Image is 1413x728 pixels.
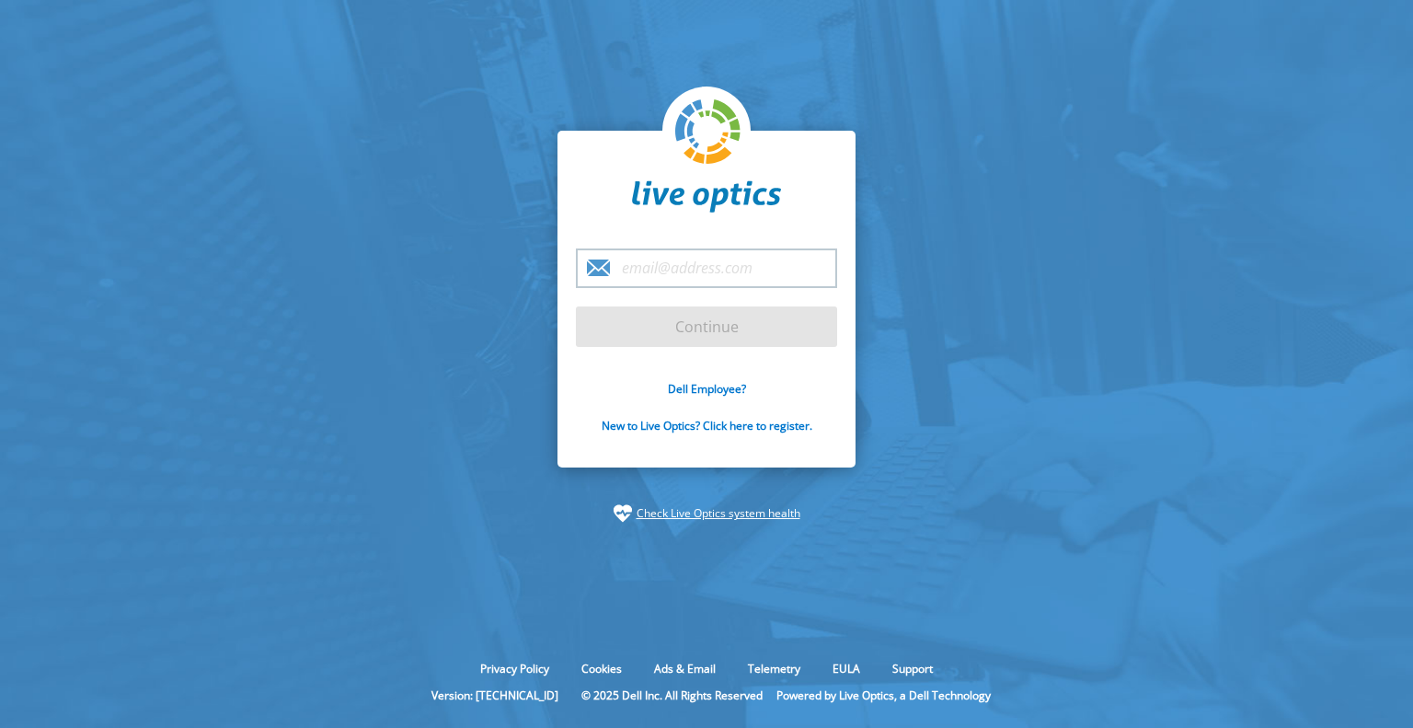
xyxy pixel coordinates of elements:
a: Check Live Optics system health [637,504,800,523]
img: status-check-icon.svg [614,504,632,523]
img: liveoptics-word.svg [632,180,781,214]
a: EULA [819,661,874,676]
a: Support [879,661,947,676]
a: Dell Employee? [668,381,746,397]
li: Powered by Live Optics, a Dell Technology [776,688,991,703]
a: Cookies [568,661,636,676]
li: © 2025 Dell Inc. All Rights Reserved [572,688,772,703]
img: liveoptics-logo.svg [675,99,741,166]
a: Ads & Email [640,661,729,676]
a: Telemetry [734,661,814,676]
input: email@address.com [576,248,837,288]
a: Privacy Policy [466,661,563,676]
li: Version: [TECHNICAL_ID] [422,688,568,703]
a: New to Live Optics? Click here to register. [602,418,812,433]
